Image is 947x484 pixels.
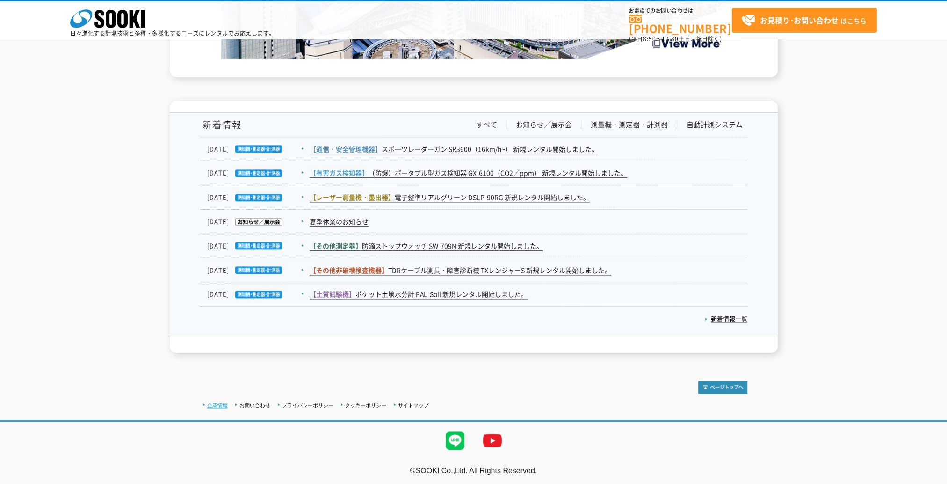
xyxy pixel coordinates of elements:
span: はこちら [741,14,867,28]
a: お問い合わせ [239,403,270,408]
span: 【レーザー測量機・墨出器】 [310,192,395,202]
a: 【通信・安全管理機器】スポーツレーダーガン SR3600（16km/h~） 新規レンタル開始しました。 [310,144,598,154]
img: 測量機・測定器・計測器 [229,145,282,153]
img: LINE [436,422,474,459]
a: 夏季休業のお知らせ [310,217,369,227]
a: サイトマップ [398,403,429,408]
dt: [DATE] [207,265,309,275]
a: 【有害ガス検知器】（防爆）ポータブル型ガス検知器 GX-6100（CO2／ppm） 新規レンタル開始しました。 [310,168,627,178]
p: 日々進化する計測技術と多種・多様化するニーズにレンタルでお応えします。 [70,30,275,36]
h1: 新着情報 [200,120,242,130]
img: 測量機・測定器・計測器 [229,194,282,201]
dt: [DATE] [207,192,309,202]
span: 【その他非破壊検査機器】 [310,265,388,275]
strong: お見積り･お問い合わせ [760,15,839,26]
dt: [DATE] [207,289,309,299]
img: 測量機・測定器・計測器 [229,291,282,298]
span: 【その他測定器】 [310,241,362,250]
img: 測量機・測定器・計測器 [229,169,282,177]
a: 【土質試験機】ポケット土壌水分計 PAL-Soil 新規レンタル開始しました。 [310,289,528,299]
span: 【有害ガス検知器】 [310,168,369,177]
img: YouTube [474,422,511,459]
a: 自動計測システム [687,120,743,130]
a: 企業情報 [207,403,228,408]
a: [PHONE_NUMBER] [629,15,732,34]
a: テストMail [911,476,947,484]
a: 【その他非破壊検査機器】TDRケーブル測長・障害診断機 TXレンジャーS 新規レンタル開始しました。 [310,265,611,275]
a: すべて [476,120,497,130]
img: 測量機・測定器・計測器 [229,266,282,274]
span: 17:30 [662,35,679,43]
dt: [DATE] [207,168,309,178]
span: お電話でのお問い合わせは [629,8,732,14]
span: 【通信・安全管理機器】 [310,144,382,154]
img: お知らせ／展示会 [229,218,282,226]
a: 新着情報一覧 [705,314,747,323]
a: 測量機・測定器・計測器 [591,120,668,130]
dt: [DATE] [207,144,309,154]
a: Create the Future [221,49,726,58]
img: 測量機・測定器・計測器 [229,242,282,249]
a: お知らせ／展示会 [516,120,572,130]
img: トップページへ [698,381,747,394]
dt: [DATE] [207,217,309,227]
span: 8:50 [643,35,656,43]
span: 【土質試験機】 [310,289,355,299]
a: 【レーザー測量機・墨出器】電子整準リアルグリーン DSLP-90RG 新規レンタル開始しました。 [310,192,590,202]
a: 【その他測定器】防滴ストップウォッチ SW-709N 新規レンタル開始しました。 [310,241,543,251]
a: クッキーポリシー [345,403,386,408]
dt: [DATE] [207,241,309,251]
a: お見積り･お問い合わせはこちら [732,8,877,33]
a: プライバシーポリシー [282,403,333,408]
span: (平日 ～ 土日、祝日除く) [629,35,722,43]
